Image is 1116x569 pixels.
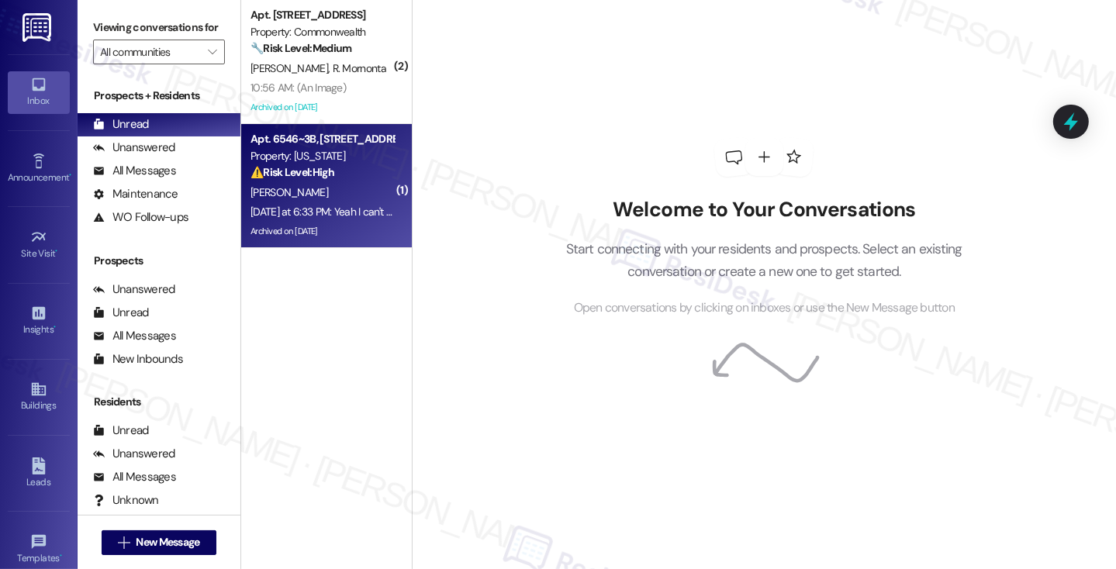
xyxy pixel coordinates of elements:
[93,305,149,321] div: Unread
[136,534,199,550] span: New Message
[118,536,130,549] i: 
[250,205,738,219] div: [DATE] at 6:33 PM: Yeah I can't remember. Is there any other units available even if it's on a di...
[8,300,70,342] a: Insights •
[78,88,240,104] div: Prospects + Residents
[8,224,70,266] a: Site Visit •
[8,453,70,495] a: Leads
[93,328,176,344] div: All Messages
[54,322,56,333] span: •
[78,394,240,410] div: Residents
[249,222,396,241] div: Archived on [DATE]
[250,81,346,95] div: 10:56 AM: (An Image)
[250,165,334,179] strong: ⚠️ Risk Level: High
[542,198,986,222] h2: Welcome to Your Conversations
[22,13,54,42] img: ResiDesk Logo
[100,40,200,64] input: All communities
[93,209,188,226] div: WO Follow-ups
[93,469,176,485] div: All Messages
[102,530,216,555] button: New Message
[250,61,333,75] span: [PERSON_NAME]
[69,170,71,181] span: •
[574,298,955,318] span: Open conversations by clicking on inboxes or use the New Message button
[93,186,178,202] div: Maintenance
[93,446,175,462] div: Unanswered
[93,16,225,40] label: Viewing conversations for
[93,492,159,509] div: Unknown
[93,422,149,439] div: Unread
[250,24,394,40] div: Property: Commonwealth
[249,98,396,117] div: Archived on [DATE]
[93,163,176,179] div: All Messages
[250,41,351,55] strong: 🔧 Risk Level: Medium
[332,61,385,75] span: R. Mornonta
[78,253,240,269] div: Prospects
[208,46,216,58] i: 
[93,351,183,367] div: New Inbounds
[93,140,175,156] div: Unanswered
[8,376,70,418] a: Buildings
[542,238,986,282] p: Start connecting with your residents and prospects. Select an existing conversation or create a n...
[250,185,328,199] span: [PERSON_NAME]
[60,550,62,561] span: •
[56,246,58,257] span: •
[250,7,394,23] div: Apt. [STREET_ADDRESS]
[250,148,394,164] div: Property: [US_STATE]
[93,281,175,298] div: Unanswered
[250,131,394,147] div: Apt. 6546~3B, [STREET_ADDRESS][US_STATE]
[93,116,149,133] div: Unread
[8,71,70,113] a: Inbox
